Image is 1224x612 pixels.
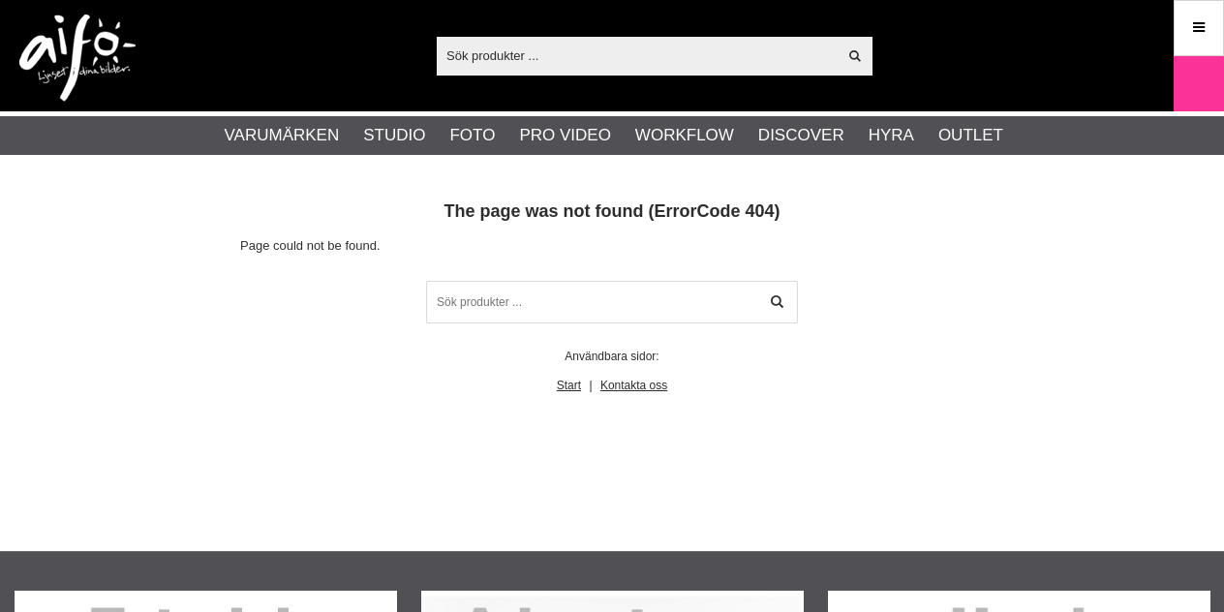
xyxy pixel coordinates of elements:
[240,199,984,224] h1: The page was not found (ErrorCode 404)
[449,123,495,148] a: Foto
[600,379,667,392] a: Kontakta oss
[557,379,581,392] a: Start
[565,350,658,363] span: Användbara sidor:
[225,123,340,148] a: Varumärken
[869,123,914,148] a: Hyra
[758,123,844,148] a: Discover
[363,123,425,148] a: Studio
[938,123,1003,148] a: Outlet
[437,41,837,70] input: Sök produkter ...
[426,281,798,323] input: Sök produkter ...
[240,236,984,257] p: Page could not be found.
[519,123,610,148] a: Pro Video
[635,123,734,148] a: Workflow
[19,15,136,102] img: logo.png
[755,281,798,323] a: Sök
